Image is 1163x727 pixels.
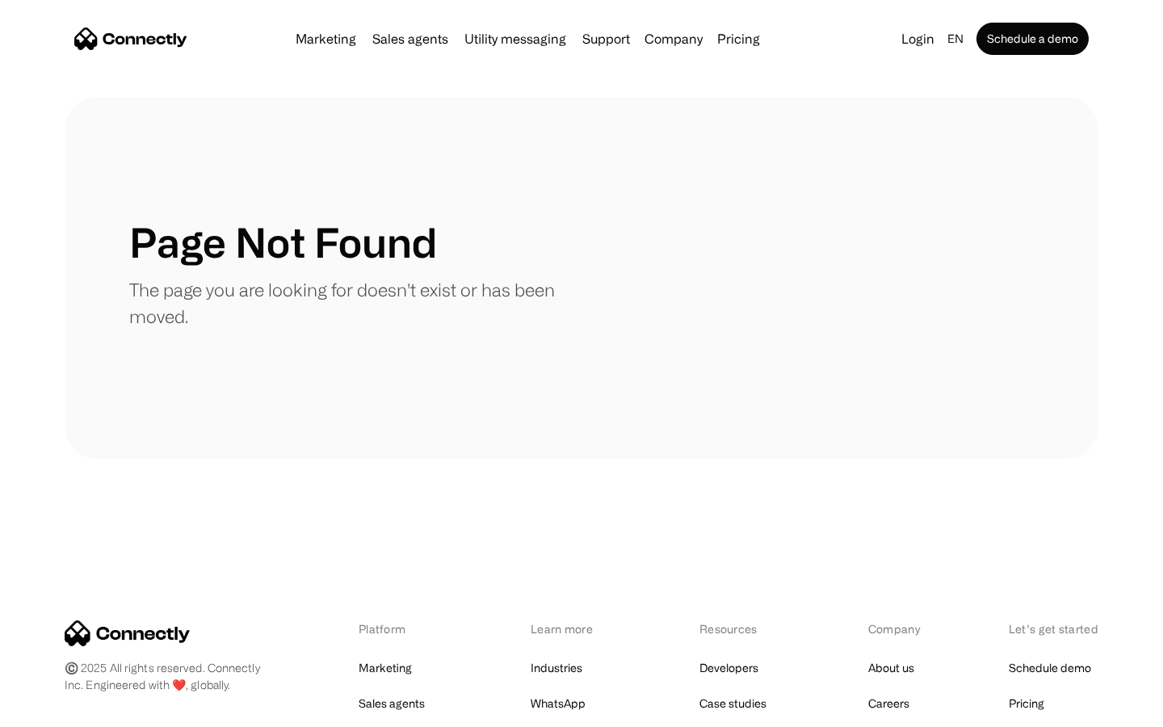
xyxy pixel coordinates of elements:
[976,23,1089,55] a: Schedule a demo
[289,32,363,45] a: Marketing
[699,620,784,637] div: Resources
[868,692,909,715] a: Careers
[359,692,425,715] a: Sales agents
[699,692,766,715] a: Case studies
[531,620,615,637] div: Learn more
[895,27,941,50] a: Login
[644,27,703,50] div: Company
[868,620,925,637] div: Company
[576,32,636,45] a: Support
[16,697,97,721] aside: Language selected: English
[531,692,586,715] a: WhatsApp
[531,657,582,679] a: Industries
[711,32,766,45] a: Pricing
[359,657,412,679] a: Marketing
[129,276,581,330] p: The page you are looking for doesn't exist or has been moved.
[458,32,573,45] a: Utility messaging
[1009,620,1098,637] div: Let’s get started
[699,657,758,679] a: Developers
[1009,692,1044,715] a: Pricing
[868,657,914,679] a: About us
[359,620,447,637] div: Platform
[1009,657,1091,679] a: Schedule demo
[366,32,455,45] a: Sales agents
[947,27,964,50] div: en
[32,699,97,721] ul: Language list
[129,218,437,267] h1: Page Not Found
